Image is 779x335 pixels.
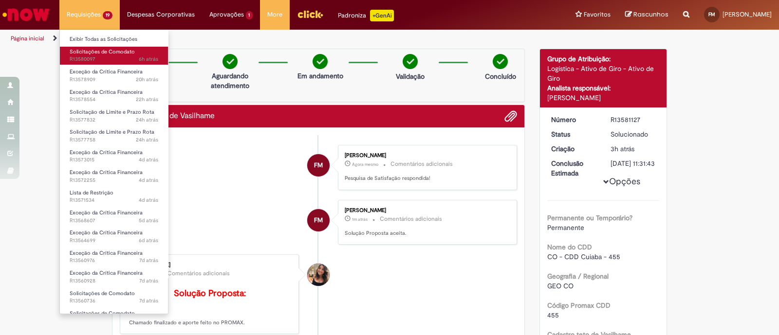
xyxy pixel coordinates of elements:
span: R13560976 [70,257,158,264]
div: Padroniza [338,10,394,21]
span: R13580097 [70,55,158,63]
span: Requisições [67,10,101,19]
p: +GenAi [370,10,394,21]
div: [PERSON_NAME] [547,93,660,103]
b: Código Promax CDD [547,301,611,310]
time: 29/09/2025 17:47:48 [136,76,158,83]
img: check-circle-green.png [403,54,418,69]
p: Boa tarde, Chamado finalizado e aporte feito no PROMAX. [129,289,291,326]
span: Lista de Restrição [70,189,113,196]
span: Exceção da Crítica Financeira [70,249,143,257]
span: R13578909 [70,76,158,84]
div: Solucionado [611,129,656,139]
div: [PERSON_NAME] [345,208,507,213]
span: Exceção da Crítica Financeira [70,88,143,96]
span: R13573015 [70,156,158,164]
dt: Criação [544,144,604,154]
time: 27/09/2025 11:48:05 [139,156,158,163]
time: 29/09/2025 14:31:03 [136,136,158,143]
a: Aberto R13578909 : Exceção da Crítica Financeira [60,67,168,85]
span: R13571534 [70,196,158,204]
span: 6d atrás [139,237,158,244]
small: Comentários adicionais [380,215,442,223]
time: 30/09/2025 14:14:02 [352,161,378,167]
span: Solicitações de Comodato [70,310,135,317]
dt: Conclusão Estimada [544,159,604,178]
img: ServiceNow [1,5,51,24]
div: Felipe Augusto Portela Moreira [307,209,330,231]
a: Aberto R13564699 : Exceção da Crítica Financeira [60,228,168,246]
p: Concluído [485,71,516,81]
span: Favoritos [584,10,611,19]
p: Aguardando atendimento [206,71,254,90]
span: CO - CDD Cuiaba - 455 [547,252,620,261]
div: R13581127 [611,115,656,124]
small: Comentários adicionais [167,269,230,278]
time: 30/09/2025 08:27:28 [139,55,158,63]
img: check-circle-green.png [223,54,238,69]
b: Permanente ou Temporário? [547,213,632,222]
span: 4d atrás [139,196,158,204]
span: FM [314,209,323,232]
b: Nome do CDD [547,243,592,251]
a: Página inicial [11,35,44,42]
time: 26/09/2025 17:46:21 [139,176,158,184]
span: Aprovações [209,10,244,19]
div: 30/09/2025 11:00:25 [611,144,656,154]
div: [PERSON_NAME] [129,262,291,268]
a: Rascunhos [625,10,668,19]
time: 30/09/2025 11:00:25 [611,144,634,153]
span: 7d atrás [139,257,158,264]
span: 3h atrás [611,144,634,153]
a: Aberto R13580097 : Solicitações de Comodato [60,47,168,65]
ul: Requisições [59,29,168,314]
span: Solicitação de Limite e Prazo Rota [70,128,154,136]
span: [PERSON_NAME] [723,10,772,18]
span: Exceção da Crítica Financeira [70,149,143,156]
span: R13564699 [70,237,158,245]
time: 25/09/2025 18:13:39 [139,217,158,224]
span: Exceção da Crítica Financeira [70,209,143,216]
img: check-circle-green.png [493,54,508,69]
a: Aberto R13571534 : Lista de Restrição [60,188,168,206]
span: Rascunhos [633,10,668,19]
ul: Trilhas de página [7,30,512,48]
p: Pesquisa de Satisfação respondida! [345,175,507,182]
span: Despesas Corporativas [127,10,195,19]
div: Logística - Ativo de Giro - Ativo de Giro [547,64,660,83]
dt: Número [544,115,604,124]
span: GEO CO [547,282,574,290]
span: R13560928 [70,277,158,285]
span: R13577758 [70,136,158,144]
div: Mariana Marques Americo [307,264,330,286]
span: R13568607 [70,217,158,225]
span: R13560736 [70,297,158,305]
span: 1 [246,11,253,19]
span: R13572255 [70,176,158,184]
button: Adicionar anexos [504,110,517,123]
p: Em andamento [297,71,343,81]
span: Permanente [547,223,584,232]
span: 20h atrás [136,76,158,83]
time: 23/09/2025 16:45:59 [139,297,158,304]
a: Aberto R13560928 : Exceção da Crítica Financeira [60,268,168,286]
span: More [267,10,282,19]
div: Felipe Augusto Portela Moreira [307,154,330,176]
b: Geografia / Regional [547,272,609,281]
span: 5d atrás [139,217,158,224]
time: 30/09/2025 14:12:49 [352,216,368,222]
div: [PERSON_NAME] [345,153,507,159]
div: Grupo de Atribuição: [547,54,660,64]
span: Solicitações de Comodato [70,48,135,55]
time: 29/09/2025 14:40:17 [136,116,158,123]
span: Solicitações de Comodato [70,290,135,297]
span: 24h atrás [136,136,158,143]
img: click_logo_yellow_360x200.png [297,7,323,21]
span: 455 [547,311,559,319]
span: FM [314,154,323,177]
span: 1m atrás [352,216,368,222]
a: Exibir Todas as Solicitações [60,34,168,45]
span: R13578554 [70,96,158,104]
span: 4d atrás [139,176,158,184]
time: 29/09/2025 16:25:09 [136,96,158,103]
